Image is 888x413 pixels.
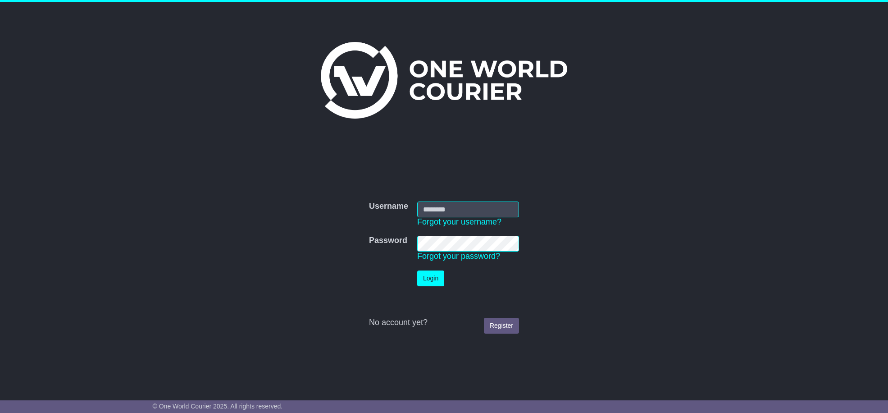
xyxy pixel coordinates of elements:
label: Password [369,236,407,246]
a: Register [484,318,519,334]
a: Forgot your password? [417,252,500,261]
button: Login [417,271,444,286]
a: Forgot your username? [417,217,501,226]
div: No account yet? [369,318,519,328]
span: © One World Courier 2025. All rights reserved. [153,403,283,410]
img: One World [321,42,567,119]
label: Username [369,202,408,211]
